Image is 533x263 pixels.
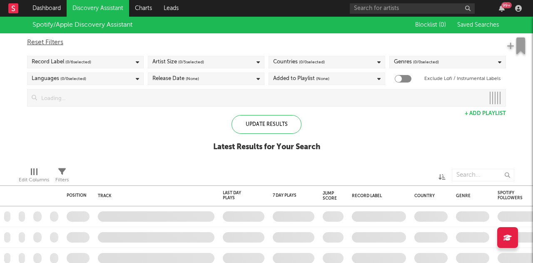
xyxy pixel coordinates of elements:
div: Languages [32,74,86,84]
label: Exclude Lofi / Instrumental Labels [424,74,501,84]
div: Jump Score [323,191,337,201]
span: ( 0 / 6 selected) [65,57,91,67]
div: Spotify Followers [498,190,527,200]
span: ( 0 / 0 selected) [60,74,86,84]
div: Update Results [232,115,301,134]
div: Added to Playlist [273,74,329,84]
button: 99+ [499,5,505,12]
button: + Add Playlist [465,111,506,116]
div: Spotify/Apple Discovery Assistant [32,20,132,30]
span: ( 0 ) [439,22,446,28]
div: Reset Filters [27,38,506,48]
div: Record Label [352,193,402,198]
span: ( 0 / 5 selected) [178,57,204,67]
div: Release Date [152,74,199,84]
span: (None) [186,74,199,84]
span: Saved Searches [457,22,501,28]
div: 99 + [501,2,512,8]
div: Genres [394,57,439,67]
input: Search... [452,169,514,181]
div: Latest Results for Your Search [213,142,320,152]
div: Filters [55,165,69,189]
div: Edit Columns [19,175,49,185]
span: Blocklist [415,22,446,28]
div: Countries [273,57,325,67]
div: Artist Size [152,57,204,67]
div: Edit Columns [19,165,49,189]
div: Last Day Plays [223,190,252,200]
span: (None) [316,74,329,84]
input: Loading... [37,90,485,106]
div: Position [67,193,87,198]
span: ( 0 / 0 selected) [413,57,439,67]
input: Search for artists [350,3,475,14]
span: ( 0 / 0 selected) [299,57,325,67]
div: Country [414,193,443,198]
div: Genre [456,193,485,198]
button: Saved Searches [455,22,501,28]
div: Filters [55,175,69,185]
div: 7 Day Plays [273,193,302,198]
div: Track [98,193,210,198]
div: Record Label [32,57,91,67]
